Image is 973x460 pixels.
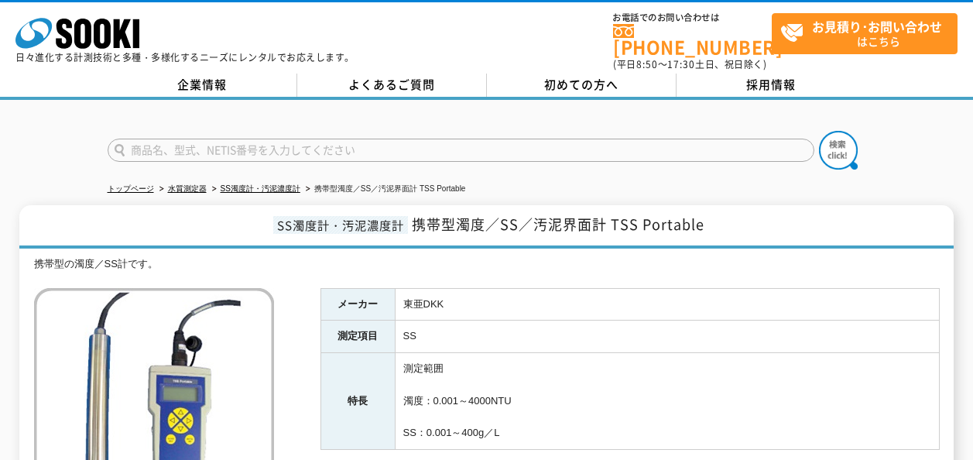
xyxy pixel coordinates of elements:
input: 商品名、型式、NETIS番号を入力してください [108,139,814,162]
a: お見積り･お問い合わせはこちら [772,13,958,54]
span: SS濁度計・汚泥濃度計 [273,216,408,234]
a: 初めての方へ [487,74,677,97]
a: SS濁度計・汚泥濃度計 [221,184,300,193]
th: メーカー [320,288,395,321]
td: 測定範囲 濁度：0.001～4000NTU SS：0.001～400g／L [395,353,939,450]
a: [PHONE_NUMBER] [613,24,772,56]
span: 17:30 [667,57,695,71]
span: はこちら [780,14,957,53]
span: お電話でのお問い合わせは [613,13,772,22]
span: 8:50 [636,57,658,71]
th: 測定項目 [320,321,395,353]
td: 東亜DKK [395,288,939,321]
p: 日々進化する計測技術と多種・多様化するニーズにレンタルでお応えします。 [15,53,355,62]
strong: お見積り･お問い合わせ [812,17,942,36]
th: 特長 [320,353,395,450]
img: btn_search.png [819,131,858,170]
li: 携帯型濁度／SS／汚泥界面計 TSS Portable [303,181,466,197]
a: 採用情報 [677,74,866,97]
a: 水質測定器 [168,184,207,193]
a: よくあるご質問 [297,74,487,97]
a: 企業情報 [108,74,297,97]
span: 初めての方へ [544,76,618,93]
div: 携帯型の濁度／SS計です。 [34,256,940,273]
a: トップページ [108,184,154,193]
span: 携帯型濁度／SS／汚泥界面計 TSS Portable [412,214,704,235]
span: (平日 ～ 土日、祝日除く) [613,57,766,71]
td: SS [395,321,939,353]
